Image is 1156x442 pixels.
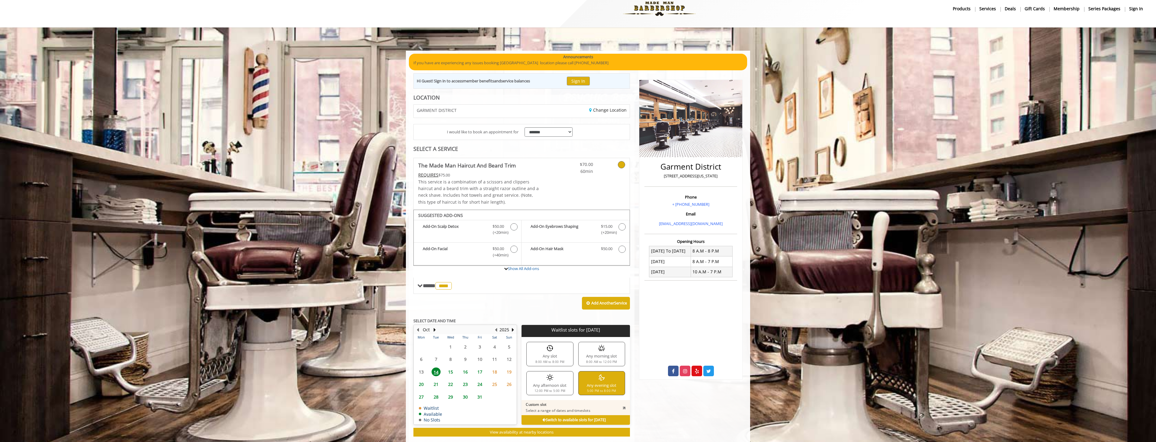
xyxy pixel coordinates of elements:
[598,374,605,381] img: any evening slot
[443,334,458,340] th: Wed
[526,408,590,413] p: Select a range of dates and timeslots
[510,326,515,333] button: Next Year
[691,256,732,267] td: 8 A.M - 7 P.M
[413,146,630,152] div: SELECT A SERVICE
[502,378,517,391] td: Select day26
[423,326,430,333] button: Oct
[432,326,437,333] button: Next Month
[546,374,554,381] img: any afternoon slot
[418,172,438,178] span: This service needs some Advance to be paid before we block your appointment
[586,361,617,364] div: 8:00 AM to 12:00 PM
[526,342,573,366] div: Any slot8:00 AM to 8:00 PM
[578,371,625,395] div: Any evening slot5:00 PM to 8:00 PM
[429,378,443,391] td: Select day21
[1020,4,1049,13] a: Gift cardsgift cards
[502,366,517,378] td: Select day19
[461,380,470,389] span: 23
[458,391,472,403] td: Select day30
[475,367,484,376] span: 17
[531,223,595,236] b: Add-On Eyebrows Shaping
[487,378,502,391] td: Select day25
[526,371,573,395] div: Any afternoon slot12:00 PM to 5:00 PM
[1129,5,1143,12] b: sign in
[493,246,504,252] span: $50.00
[458,334,472,340] th: Thu
[524,327,627,332] p: Waitlist slots for [DATE]
[461,393,470,401] span: 30
[414,378,429,391] td: Select day20
[458,366,472,378] td: Select day16
[672,202,709,207] a: + [PHONE_NUMBER]
[493,223,504,230] span: $50.00
[417,380,426,389] span: 20
[535,390,566,393] div: 12:00 PM to 5:00 PM
[493,326,498,333] button: Previous Year
[598,229,615,236] span: (+20min )
[473,366,487,378] td: Select day17
[644,239,737,243] h3: Opening Hours
[979,5,996,12] b: Services
[429,391,443,403] td: Select day28
[473,378,487,391] td: Select day24
[419,406,442,410] td: Waitlist
[461,367,470,376] span: 16
[646,162,736,171] h2: Garment District
[419,412,442,416] td: Available
[505,367,514,376] span: 19
[418,212,463,218] b: SUGGESTED ADD-ONS
[475,393,484,401] span: 31
[443,391,458,403] td: Select day29
[649,256,691,267] td: [DATE]
[413,428,630,437] button: View availability at nearby locations
[413,318,456,323] b: SELECT DATE AND TIME
[598,345,605,352] img: any morning slot
[542,417,606,422] b: Switch to available slots for [DATE]
[490,252,507,258] span: (+40min )
[582,297,630,310] button: Add AnotherService
[475,380,484,389] span: 24
[490,429,554,435] span: View availability at nearby locations
[490,229,507,236] span: (+20min )
[1084,4,1125,13] a: Series packagesSeries packages
[413,94,440,101] b: LOCATION
[649,246,691,256] td: [DATE] To [DATE]
[567,77,590,85] button: Sign In
[418,179,540,206] p: This service is a combination of a scissors and clippers haircut and a beard trim with a straight...
[659,221,723,226] a: [EMAIL_ADDRESS][DOMAIN_NAME]
[443,378,458,391] td: Select day22
[417,108,457,113] span: GARMENT DISTRICT
[522,415,630,425] div: Switch to available slots for [DATE]
[578,342,625,366] div: Any morning slot8:00 AM to 12:00 PM
[418,172,540,178] div: $75.00
[473,391,487,403] td: Select day31
[423,223,486,236] b: Add-On Scalp Detox
[646,212,736,216] h3: Email
[429,366,443,378] td: Select day14
[508,266,539,271] a: Show All Add-ons
[443,366,458,378] td: Select day15
[522,400,630,415] div: Custom slotSelect a range of dates and timeslots
[646,173,736,179] p: [STREET_ADDRESS][US_STATE]
[535,361,565,364] div: 8:00 AM to 8:00 PM
[490,380,499,389] span: 25
[587,390,616,393] div: 5:00 PM to 8:00 PM
[414,334,429,340] th: Mon
[432,393,441,401] span: 28
[526,402,590,407] p: Custom slot
[601,223,612,230] span: $15.00
[473,334,487,340] th: Fri
[487,366,502,378] td: Select day18
[432,367,441,376] span: 14
[505,380,514,389] span: 26
[446,367,455,376] span: 15
[691,267,732,277] td: 10 A.M - 7 P.M
[525,223,626,237] label: Add-On Eyebrows Shaping
[417,223,518,237] label: Add-On Scalp Detox
[419,418,442,422] td: No Slots
[418,161,516,170] b: The Made Man Haircut And Beard Trim
[953,5,971,12] b: products
[589,107,627,113] a: Change Location
[1000,4,1020,13] a: DealsDeals
[531,246,595,253] b: Add-On Hair Mask
[499,326,509,333] button: 2025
